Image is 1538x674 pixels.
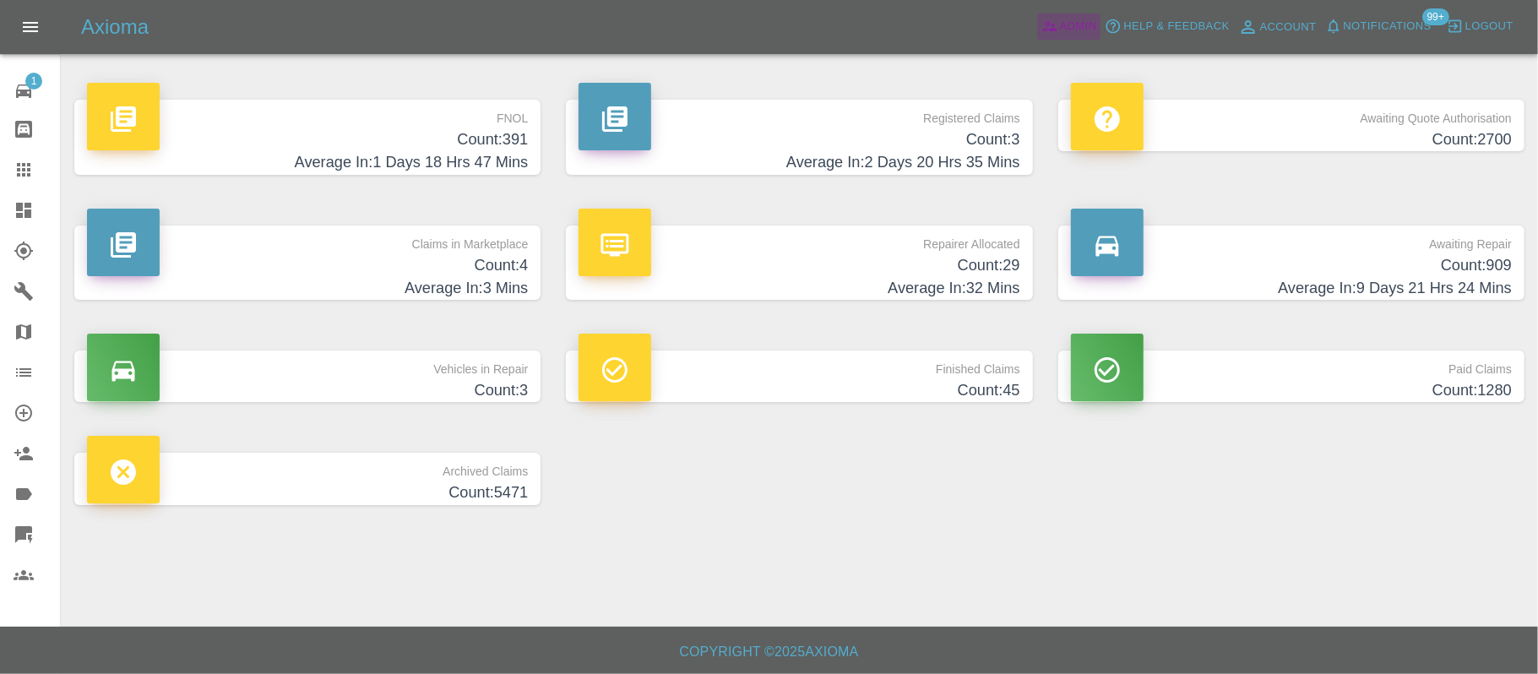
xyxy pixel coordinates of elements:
h4: Count: 909 [1071,254,1512,277]
a: Finished ClaimsCount:45 [566,351,1032,402]
h6: Copyright © 2025 Axioma [14,640,1524,664]
p: Finished Claims [579,351,1019,379]
button: Notifications [1321,14,1436,40]
p: Awaiting Quote Authorisation [1071,100,1512,128]
a: Vehicles in RepairCount:3 [74,351,541,402]
h5: Axioma [81,14,149,41]
p: FNOL [87,100,528,128]
span: Admin [1060,17,1097,36]
a: Awaiting RepairCount:909Average In:9 Days 21 Hrs 24 Mins [1058,226,1524,301]
span: 99+ [1422,8,1449,25]
a: Account [1234,14,1321,41]
span: Notifications [1344,17,1432,36]
h4: Average In: 1 Days 18 Hrs 47 Mins [87,151,528,174]
a: Awaiting Quote AuthorisationCount:2700 [1058,100,1524,151]
span: 1 [25,73,42,90]
h4: Average In: 3 Mins [87,277,528,300]
span: Help & Feedback [1123,17,1229,36]
a: Registered ClaimsCount:3Average In:2 Days 20 Hrs 35 Mins [566,100,1032,175]
a: Paid ClaimsCount:1280 [1058,351,1524,402]
h4: Count: 45 [579,379,1019,402]
span: Logout [1465,17,1514,36]
button: Logout [1443,14,1518,40]
h4: Count: 29 [579,254,1019,277]
span: Account [1260,18,1317,37]
a: FNOLCount:391Average In:1 Days 18 Hrs 47 Mins [74,100,541,175]
a: Archived ClaimsCount:5471 [74,453,541,504]
p: Registered Claims [579,100,1019,128]
a: Claims in MarketplaceCount:4Average In:3 Mins [74,226,541,301]
h4: Count: 391 [87,128,528,151]
p: Awaiting Repair [1071,226,1512,254]
h4: Count: 2700 [1071,128,1512,151]
h4: Count: 3 [87,379,528,402]
a: Admin [1037,14,1101,40]
h4: Count: 1280 [1071,379,1512,402]
h4: Count: 4 [87,254,528,277]
h4: Count: 3 [579,128,1019,151]
a: Repairer AllocatedCount:29Average In:32 Mins [566,226,1032,301]
button: Open drawer [10,7,51,47]
p: Vehicles in Repair [87,351,528,379]
p: Paid Claims [1071,351,1512,379]
h4: Average In: 32 Mins [579,277,1019,300]
p: Claims in Marketplace [87,226,528,254]
button: Help & Feedback [1101,14,1233,40]
h4: Average In: 9 Days 21 Hrs 24 Mins [1071,277,1512,300]
h4: Count: 5471 [87,481,528,504]
p: Archived Claims [87,453,528,481]
p: Repairer Allocated [579,226,1019,254]
h4: Average In: 2 Days 20 Hrs 35 Mins [579,151,1019,174]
